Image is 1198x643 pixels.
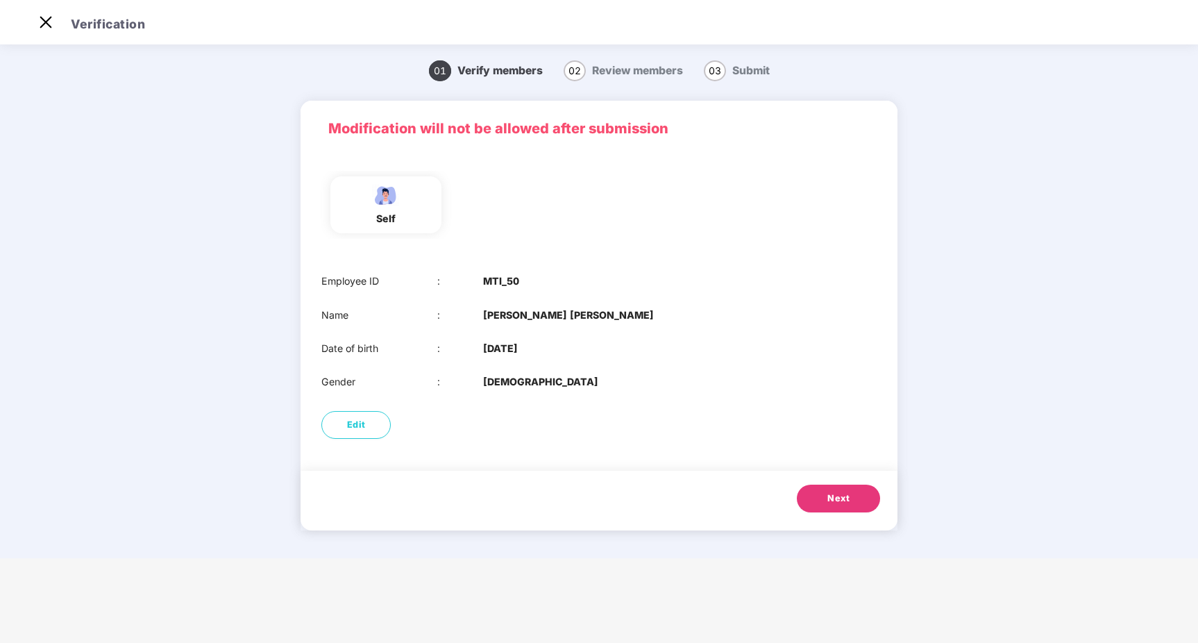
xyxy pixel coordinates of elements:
div: : [437,274,484,289]
button: Edit [321,411,391,439]
span: Review members [592,64,683,77]
b: [DATE] [483,341,518,356]
span: 03 [704,60,726,81]
div: Employee ID [321,274,437,289]
p: Modification will not be allowed after submission [328,118,870,140]
div: self [369,211,403,226]
div: Date of birth [321,341,437,356]
div: Name [321,308,437,323]
div: Gender [321,374,437,390]
b: [PERSON_NAME] [PERSON_NAME] [483,308,654,323]
span: 02 [564,60,586,81]
div: : [437,341,484,356]
div: : [437,374,484,390]
div: : [437,308,484,323]
span: Submit [732,64,770,77]
b: MTI_50 [483,274,519,289]
span: 01 [429,60,451,81]
b: [DEMOGRAPHIC_DATA] [483,374,598,390]
img: svg+xml;base64,PHN2ZyBpZD0iRW1wbG95ZWVfbWFsZSIgeG1sbnM9Imh0dHA6Ly93d3cudzMub3JnLzIwMDAvc3ZnIiB3aW... [369,183,403,208]
span: Next [827,492,850,506]
span: Verify members [457,64,543,77]
span: Edit [347,418,366,432]
button: Next [797,485,880,512]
